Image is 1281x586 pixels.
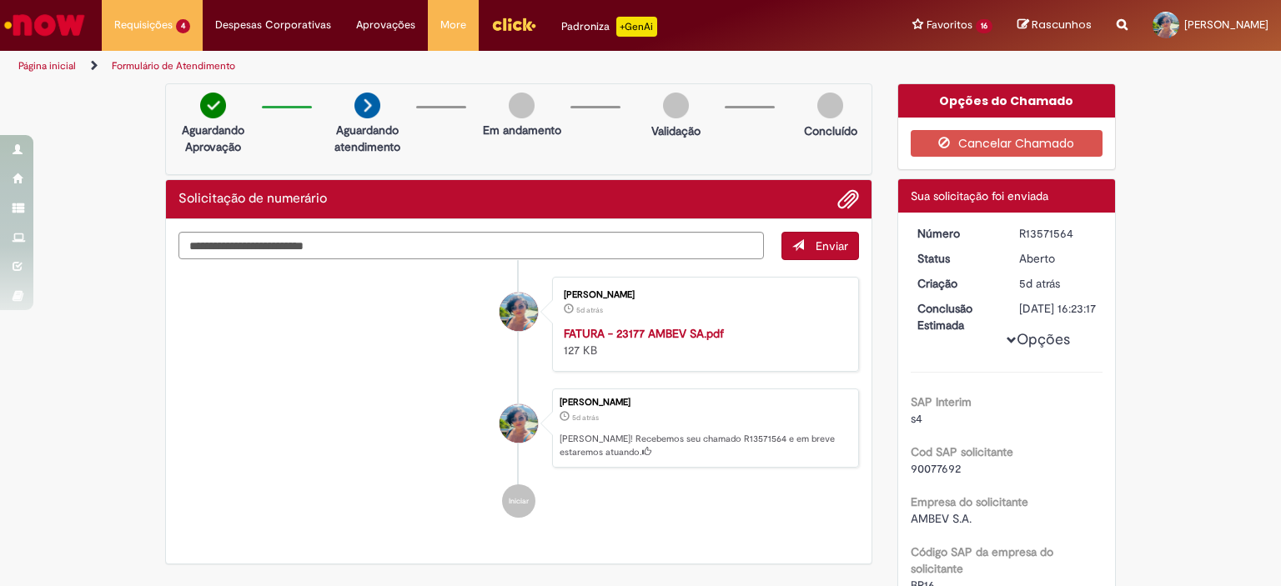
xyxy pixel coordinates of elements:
span: 5d atrás [1019,276,1060,291]
img: check-circle-green.png [200,93,226,118]
ul: Trilhas de página [13,51,841,82]
span: 4 [176,19,190,33]
ul: Histórico de tíquete [178,260,859,535]
time: 26/09/2025 16:23:13 [1019,276,1060,291]
span: 16 [976,19,992,33]
span: More [440,17,466,33]
time: 26/09/2025 16:23:13 [572,413,599,423]
span: Aprovações [356,17,415,33]
button: Enviar [781,232,859,260]
img: img-circle-grey.png [509,93,535,118]
span: Rascunhos [1032,17,1092,33]
div: Aberto [1019,250,1097,267]
img: arrow-next.png [354,93,380,118]
span: Favoritos [927,17,972,33]
p: Validação [651,123,701,139]
div: 127 KB [564,325,841,358]
span: 5d atrás [576,305,603,315]
p: Concluído [804,123,857,139]
span: Sua solicitação foi enviada [911,188,1048,203]
div: Opções do Chamado [898,84,1116,118]
b: SAP Interim [911,394,972,409]
a: Formulário de Atendimento [112,59,235,73]
img: img-circle-grey.png [817,93,843,118]
div: 26/09/2025 16:23:13 [1019,275,1097,292]
time: 26/09/2025 16:20:42 [576,305,603,315]
span: 90077692 [911,461,961,476]
span: [PERSON_NAME] [1184,18,1268,32]
dt: Status [905,250,1007,267]
span: Despesas Corporativas [215,17,331,33]
div: Taina Pimentel Da Silva [500,293,538,331]
img: ServiceNow [2,8,88,42]
div: [PERSON_NAME] [560,398,850,408]
img: click_logo_yellow_360x200.png [491,12,536,37]
dt: Criação [905,275,1007,292]
button: Adicionar anexos [837,188,859,210]
img: img-circle-grey.png [663,93,689,118]
b: Código SAP da empresa do solicitante [911,544,1053,576]
span: AMBEV S.A. [911,511,972,526]
div: Taina Pimentel Da Silva [500,404,538,443]
a: Rascunhos [1017,18,1092,33]
h2: Solicitação de numerário Histórico de tíquete [178,192,327,207]
span: s4 [911,411,922,426]
div: [PERSON_NAME] [564,290,841,300]
dt: Conclusão Estimada [905,300,1007,333]
textarea: Digite sua mensagem aqui... [178,232,764,260]
p: Aguardando Aprovação [173,122,254,155]
p: +GenAi [616,17,657,37]
div: Padroniza [561,17,657,37]
b: Empresa do solicitante [911,494,1028,509]
b: Cod SAP solicitante [911,444,1013,459]
dt: Número [905,225,1007,242]
button: Cancelar Chamado [911,130,1103,157]
span: Enviar [816,238,848,253]
p: [PERSON_NAME]! Recebemos seu chamado R13571564 e em breve estaremos atuando. [560,433,850,458]
span: 5d atrás [572,413,599,423]
a: FATURA - 23177 AMBEV SA.pdf [564,326,724,341]
a: Página inicial [18,59,76,73]
div: [DATE] 16:23:17 [1019,300,1097,317]
li: Taina Pimentel Da Silva [178,388,859,468]
p: Aguardando atendimento [327,122,408,155]
p: Em andamento [483,122,561,138]
div: R13571564 [1019,225,1097,242]
span: Requisições [114,17,173,33]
